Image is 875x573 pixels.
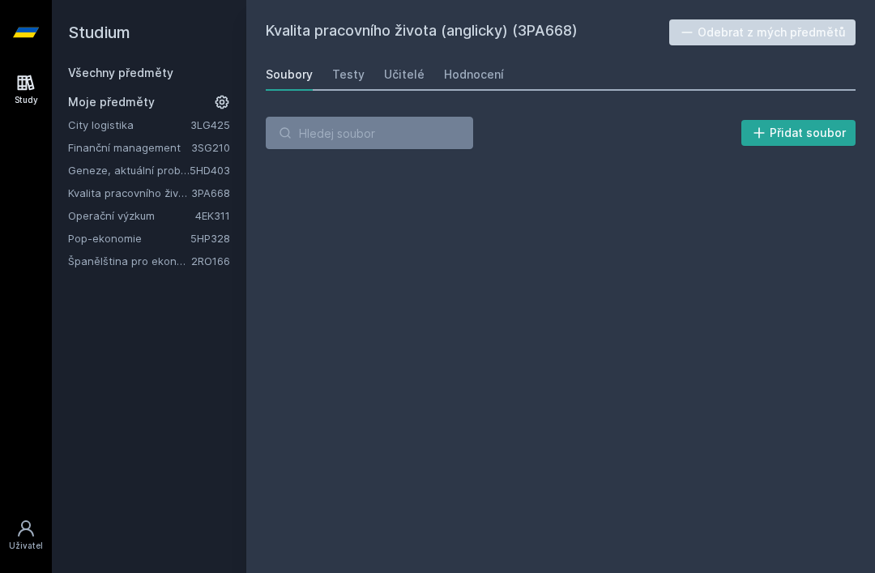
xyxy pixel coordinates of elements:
h2: Kvalita pracovního života (anglicky) (3PA668) [266,19,669,45]
a: 3LG425 [190,118,230,131]
button: Přidat soubor [741,120,856,146]
a: Učitelé [384,58,425,91]
a: Testy [332,58,365,91]
a: Soubory [266,58,313,91]
div: Testy [332,66,365,83]
a: City logistika [68,117,190,133]
div: Study [15,94,38,106]
span: Moje předměty [68,94,155,110]
a: Study [3,65,49,114]
a: 5HD403 [190,164,230,177]
a: 3PA668 [191,186,230,199]
a: 3SG210 [191,141,230,154]
input: Hledej soubor [266,117,473,149]
a: 2RO166 [191,254,230,267]
a: Geneze, aktuální problémy a budoucnost Evropské unie [68,162,190,178]
a: Finanční management [68,139,191,156]
div: Hodnocení [444,66,504,83]
a: Pop-ekonomie [68,230,190,246]
a: Uživatel [3,511,49,560]
button: Odebrat z mých předmětů [669,19,856,45]
div: Soubory [266,66,313,83]
a: Hodnocení [444,58,504,91]
a: Všechny předměty [68,66,173,79]
a: Operační výzkum [68,207,195,224]
a: Španělština pro ekonomy - středně pokročilá úroveň 2 (B1) [68,253,191,269]
div: Učitelé [384,66,425,83]
a: Kvalita pracovního života (anglicky) [68,185,191,201]
a: 5HP328 [190,232,230,245]
div: Uživatel [9,540,43,552]
a: 4EK311 [195,209,230,222]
